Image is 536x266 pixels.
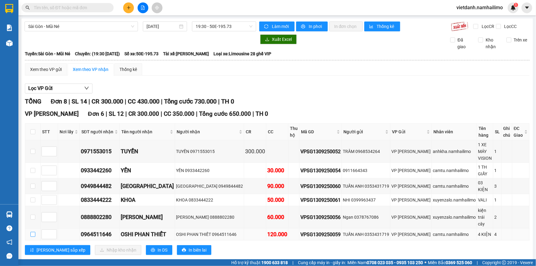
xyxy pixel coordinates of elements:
[138,2,148,13] button: file-add
[483,37,502,50] span: Kho nhận
[34,4,106,11] input: Tìm tên, số ĐT hoặc mã đơn
[329,22,363,31] button: In đơn chọn
[265,37,269,42] span: download
[502,123,512,140] th: Ghi chú
[176,197,243,203] div: KHOA 0833444222
[299,163,342,178] td: VPSG1309250054
[80,206,120,229] td: 0888802280
[80,163,120,178] td: 0933442260
[267,230,287,239] div: 120.000
[347,259,423,266] span: Miền Nam
[109,110,124,117] span: SL 12
[199,110,251,117] span: Tổng cước 650.000
[141,6,145,10] span: file-add
[266,123,288,140] th: CC
[299,194,342,206] td: VPSG1309250061
[391,148,431,155] div: VP [PERSON_NAME]
[301,128,335,135] span: Mã GD
[95,245,141,255] button: downloadNhập kho nhận
[73,66,108,73] div: Xem theo VP nhận
[390,229,432,241] td: VP Phạm Ngũ Lão
[121,147,174,156] div: TUYỀN
[478,141,492,162] div: 1 XE MÁY VISION
[299,229,342,241] td: VPSG1309250059
[6,211,13,218] img: warehouse-icon
[120,163,175,178] td: YẾN
[25,84,92,93] button: Lọc VP Gửi
[391,231,431,238] div: VP [PERSON_NAME]
[245,147,265,156] div: 300.000
[428,259,472,266] span: Miền Bắc
[479,23,495,30] span: Lọc CR
[494,183,500,190] div: 3
[299,178,342,194] td: VPSG1309250060
[121,230,174,239] div: OSHI PHAN THIẾT
[369,24,374,29] span: bar-chart
[152,2,162,13] button: aim
[478,164,492,177] div: 1 TH GIẤY
[390,194,432,206] td: VP Phạm Ngũ Lão
[446,260,472,265] strong: 0369 525 060
[478,207,492,227] div: kiện trái cây
[296,22,328,31] button: printerIn phơi
[60,128,73,135] span: Nơi lấy
[244,123,266,140] th: CR
[309,23,323,30] span: In phơi
[252,110,254,117] span: |
[120,140,175,163] td: TUYỀN
[81,182,119,190] div: 0949844482
[218,98,220,105] span: |
[84,86,89,91] span: down
[299,206,342,229] td: VPSG1309250056
[288,123,299,140] th: Thu hộ
[514,125,523,139] span: ĐC Giao
[424,261,426,264] span: ⚪️
[80,178,120,194] td: 0949844482
[161,98,162,105] span: |
[6,40,13,46] img: warehouse-icon
[176,148,243,155] div: TUYỀN 0971553015
[124,50,158,57] span: Số xe: 50E-195.73
[106,110,107,117] span: |
[155,6,159,10] span: aim
[75,50,120,57] span: Chuyến: (19:30 [DATE])
[494,214,500,221] div: 2
[92,98,123,105] span: CR 300.000
[494,148,500,155] div: 1
[6,239,12,245] span: notification
[433,214,476,221] div: xuyenzalo.namhailimo
[213,50,271,57] span: Loại xe: Limousine 28 ghế VIP
[433,231,476,238] div: camtu.namhailimo
[390,140,432,163] td: VP Phạm Ngũ Lão
[146,245,172,255] button: printerIn DS
[451,22,468,31] img: 9k=
[164,110,194,117] span: CC 350.000
[182,248,186,253] span: printer
[343,231,389,238] div: TUẤN ANH 0353431719
[524,5,530,10] span: caret-down
[433,167,476,174] div: camtu.namhailimo
[391,214,431,221] div: VP [PERSON_NAME]
[121,128,169,135] span: Tên người nhận
[390,163,432,178] td: VP Phạm Ngũ Lão
[128,98,159,105] span: CC 430.000
[80,229,120,241] td: 0964511646
[196,22,252,31] span: 19:30 - 50E-195.73
[494,231,500,238] div: 4
[121,166,174,175] div: YẾN
[493,123,502,140] th: SL
[301,24,306,29] span: printer
[298,259,346,266] span: Cung cấp máy in - giấy in:
[511,5,516,10] img: icon-new-feature
[511,37,530,43] span: Trên xe
[300,167,341,174] div: VPSG1309250054
[120,229,175,241] td: OSHI PHAN THIẾT
[377,23,395,30] span: Thống kê
[151,248,155,253] span: printer
[81,230,119,239] div: 0964511646
[80,194,120,206] td: 0833444222
[68,98,70,105] span: |
[478,179,492,193] div: 03 KIỆN
[432,123,477,140] th: Nhân viên
[6,25,13,31] img: solution-icon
